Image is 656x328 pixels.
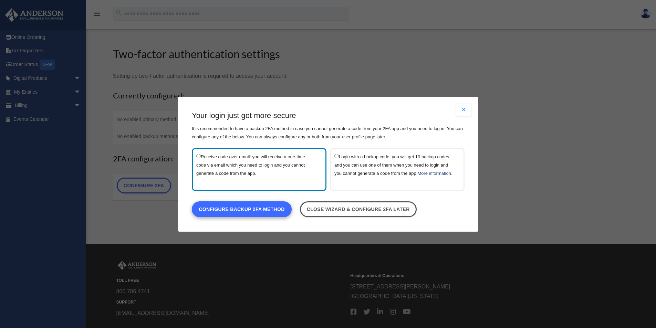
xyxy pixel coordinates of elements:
[196,154,201,158] input: Receive code over email: you will receive a one-time code via email which you need to login and y...
[192,110,465,121] h3: Your login just got more secure
[300,201,416,217] a: Close wizard & configure 2FA later
[192,201,292,217] a: Configure backup 2FA method
[456,104,471,116] button: Close modal
[334,152,453,186] label: Login with a backup code: you will get 10 backup codes and you can use one of them when you need ...
[417,170,452,176] a: More information.
[196,152,315,186] label: Receive code over email: you will receive a one-time code via email which you need to login and y...
[334,154,339,158] input: Login with a backup code: you will get 10 backup codes and you can use one of them when you need ...
[192,124,465,141] p: It is recommended to have a backup 2FA method in case you cannot generate a code from your 2FA ap...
